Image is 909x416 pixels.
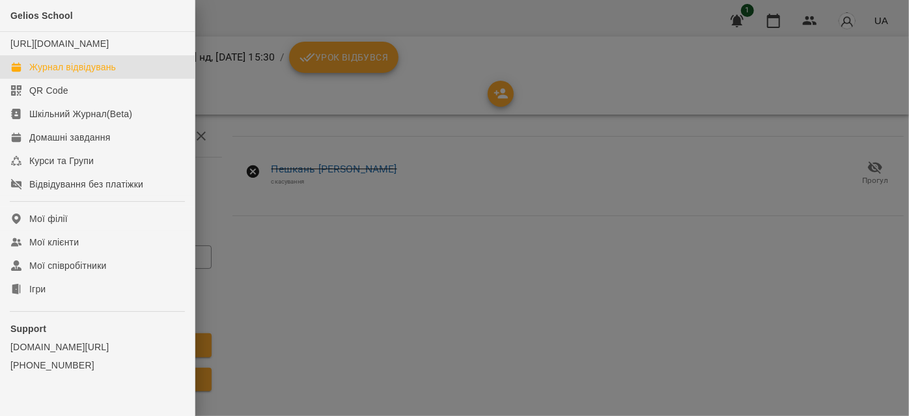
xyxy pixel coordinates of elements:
[29,154,94,167] div: Курси та Групи
[29,131,110,144] div: Домашні завдання
[29,259,107,272] div: Мої співробітники
[10,38,109,49] a: [URL][DOMAIN_NAME]
[29,84,68,97] div: QR Code
[29,61,116,74] div: Журнал відвідувань
[10,359,184,372] a: [PHONE_NUMBER]
[29,178,143,191] div: Відвідування без платіжки
[10,340,184,354] a: [DOMAIN_NAME][URL]
[10,10,73,21] span: Gelios School
[29,107,132,120] div: Шкільний Журнал(Beta)
[29,236,79,249] div: Мої клієнти
[10,322,184,335] p: Support
[29,283,46,296] div: Ігри
[29,212,68,225] div: Мої філії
